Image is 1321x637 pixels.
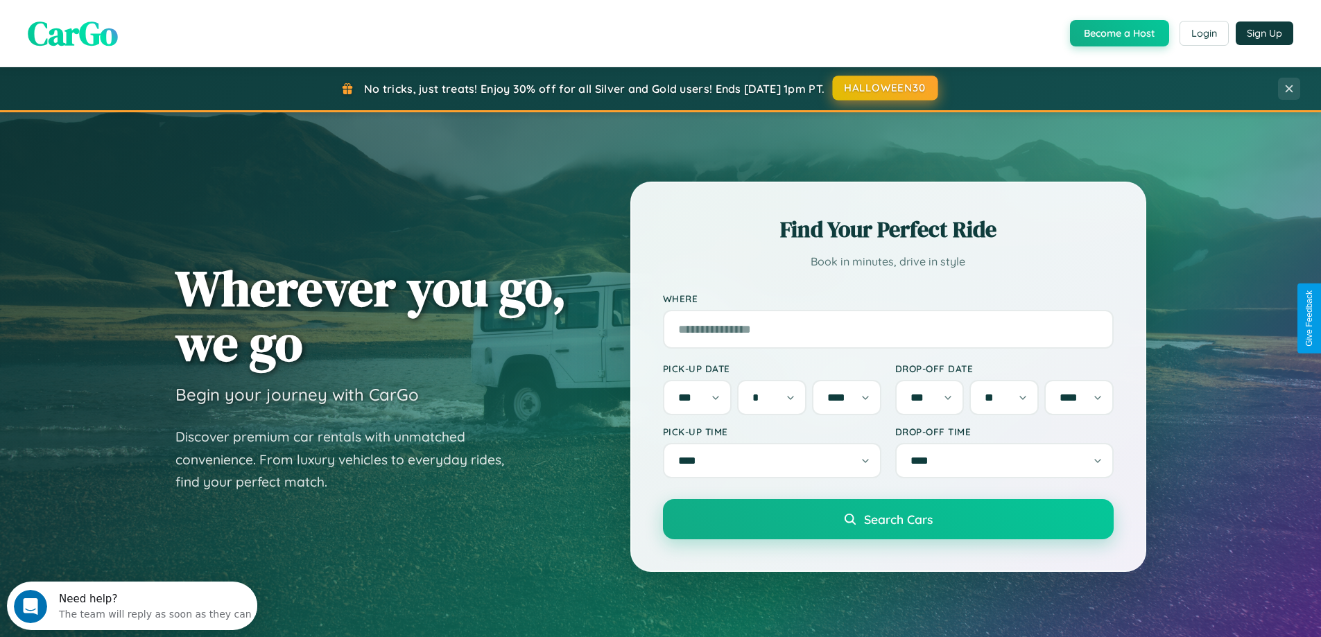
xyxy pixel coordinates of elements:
[1304,290,1314,347] div: Give Feedback
[663,252,1114,272] p: Book in minutes, drive in style
[663,426,881,437] label: Pick-up Time
[833,76,938,101] button: HALLOWEEN30
[14,590,47,623] iframe: Intercom live chat
[663,363,881,374] label: Pick-up Date
[663,214,1114,245] h2: Find Your Perfect Ride
[175,261,567,370] h1: Wherever you go, we go
[175,426,522,494] p: Discover premium car rentals with unmatched convenience. From luxury vehicles to everyday rides, ...
[28,10,118,56] span: CarGo
[1180,21,1229,46] button: Login
[895,363,1114,374] label: Drop-off Date
[6,6,258,44] div: Open Intercom Messenger
[7,582,257,630] iframe: Intercom live chat discovery launcher
[1236,21,1293,45] button: Sign Up
[1070,20,1169,46] button: Become a Host
[895,426,1114,437] label: Drop-off Time
[864,512,933,527] span: Search Cars
[364,82,824,96] span: No tricks, just treats! Enjoy 30% off for all Silver and Gold users! Ends [DATE] 1pm PT.
[52,12,245,23] div: Need help?
[175,384,419,405] h3: Begin your journey with CarGo
[663,499,1114,539] button: Search Cars
[663,293,1114,304] label: Where
[52,23,245,37] div: The team will reply as soon as they can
